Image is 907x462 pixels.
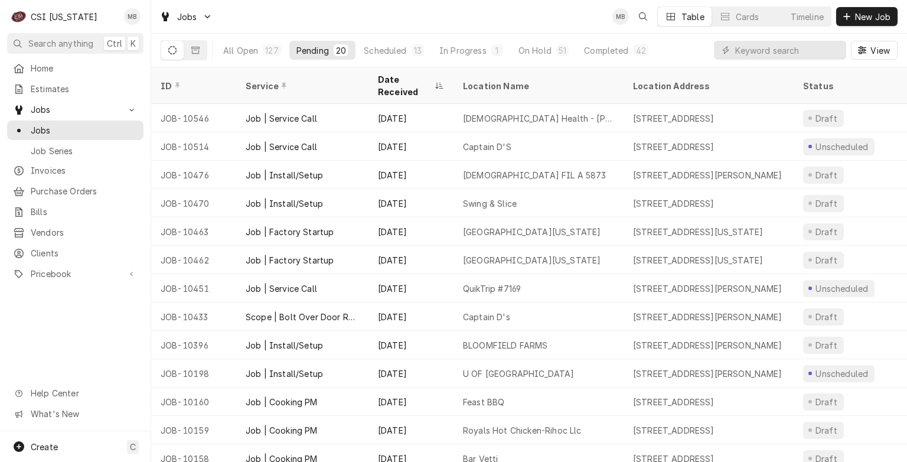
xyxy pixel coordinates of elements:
[31,408,136,420] span: What's New
[151,132,236,161] div: JOB-10514
[633,169,782,181] div: [STREET_ADDRESS][PERSON_NAME]
[633,141,714,153] div: [STREET_ADDRESS]
[463,396,504,408] div: Feast BBQ
[368,302,453,331] div: [DATE]
[7,33,143,54] button: Search anythingCtrlK
[7,58,143,78] a: Home
[633,112,714,125] div: [STREET_ADDRESS]
[31,83,138,95] span: Estimates
[814,254,839,266] div: Draft
[31,185,138,197] span: Purchase Orders
[124,8,141,25] div: Matt Brewington's Avatar
[463,311,510,323] div: Captain D's
[151,331,236,359] div: JOB-10396
[378,73,432,98] div: Date Received
[735,41,840,60] input: Keyword search
[246,396,318,408] div: Job | Cooking PM
[612,8,629,25] div: Matt Brewington's Avatar
[368,246,453,274] div: [DATE]
[463,141,511,153] div: Captain D'S
[7,121,143,140] a: Jobs
[246,311,359,323] div: Scope | Bolt Over Door Replacement
[636,44,646,57] div: 42
[633,339,782,352] div: [STREET_ADDRESS][PERSON_NAME]
[681,11,704,23] div: Table
[814,169,839,181] div: Draft
[559,44,566,57] div: 51
[633,80,782,92] div: Location Address
[31,226,138,239] span: Vendors
[463,169,606,181] div: [DEMOGRAPHIC_DATA] FIL A 5873
[633,197,714,210] div: [STREET_ADDRESS]
[31,145,138,157] span: Job Series
[151,416,236,444] div: JOB-10159
[463,197,517,210] div: Swing & Slice
[633,282,782,295] div: [STREET_ADDRESS][PERSON_NAME]
[7,264,143,284] a: Go to Pricebook
[414,44,422,57] div: 13
[7,243,143,263] a: Clients
[791,11,824,23] div: Timeline
[463,254,601,266] div: [GEOGRAPHIC_DATA][US_STATE]
[814,339,839,352] div: Draft
[151,388,236,416] div: JOB-10160
[633,367,782,380] div: [STREET_ADDRESS][PERSON_NAME]
[124,8,141,25] div: MB
[246,424,318,437] div: Job | Cooking PM
[736,11,759,23] div: Cards
[336,44,346,57] div: 20
[7,202,143,222] a: Bills
[633,254,763,266] div: [STREET_ADDRESS][US_STATE]
[246,169,323,181] div: Job | Install/Setup
[584,44,628,57] div: Completed
[31,206,138,218] span: Bills
[151,161,236,189] div: JOB-10476
[814,311,839,323] div: Draft
[246,80,357,92] div: Service
[151,302,236,331] div: JOB-10433
[151,217,236,246] div: JOB-10463
[177,11,197,23] span: Jobs
[368,104,453,132] div: [DATE]
[31,103,120,116] span: Jobs
[296,44,329,57] div: Pending
[246,112,317,125] div: Job | Service Call
[814,226,839,238] div: Draft
[246,254,334,266] div: Job | Factory Startup
[463,367,575,380] div: U OF [GEOGRAPHIC_DATA]
[463,226,601,238] div: [GEOGRAPHIC_DATA][US_STATE]
[814,197,839,210] div: Draft
[368,161,453,189] div: [DATE]
[633,311,782,323] div: [STREET_ADDRESS][PERSON_NAME]
[368,132,453,161] div: [DATE]
[7,181,143,201] a: Purchase Orders
[7,223,143,242] a: Vendors
[7,79,143,99] a: Estimates
[814,396,839,408] div: Draft
[364,44,406,57] div: Scheduled
[151,104,236,132] div: JOB-10546
[7,161,143,180] a: Invoices
[7,404,143,424] a: Go to What's New
[836,7,898,26] button: New Job
[814,112,839,125] div: Draft
[868,44,892,57] span: View
[463,339,548,352] div: BLOOMFIELD FARMS
[633,424,714,437] div: [STREET_ADDRESS]
[368,189,453,217] div: [DATE]
[155,7,217,27] a: Go to Jobs
[31,268,120,280] span: Pricebook
[11,8,27,25] div: C
[814,141,870,153] div: Unscheduled
[7,383,143,403] a: Go to Help Center
[851,41,898,60] button: View
[814,367,870,380] div: Unscheduled
[518,44,552,57] div: On Hold
[31,124,138,136] span: Jobs
[463,282,521,295] div: QuikTrip #7169
[151,359,236,388] div: JOB-10198
[31,247,138,259] span: Clients
[368,217,453,246] div: [DATE]
[633,396,714,408] div: [STREET_ADDRESS]
[814,424,839,437] div: Draft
